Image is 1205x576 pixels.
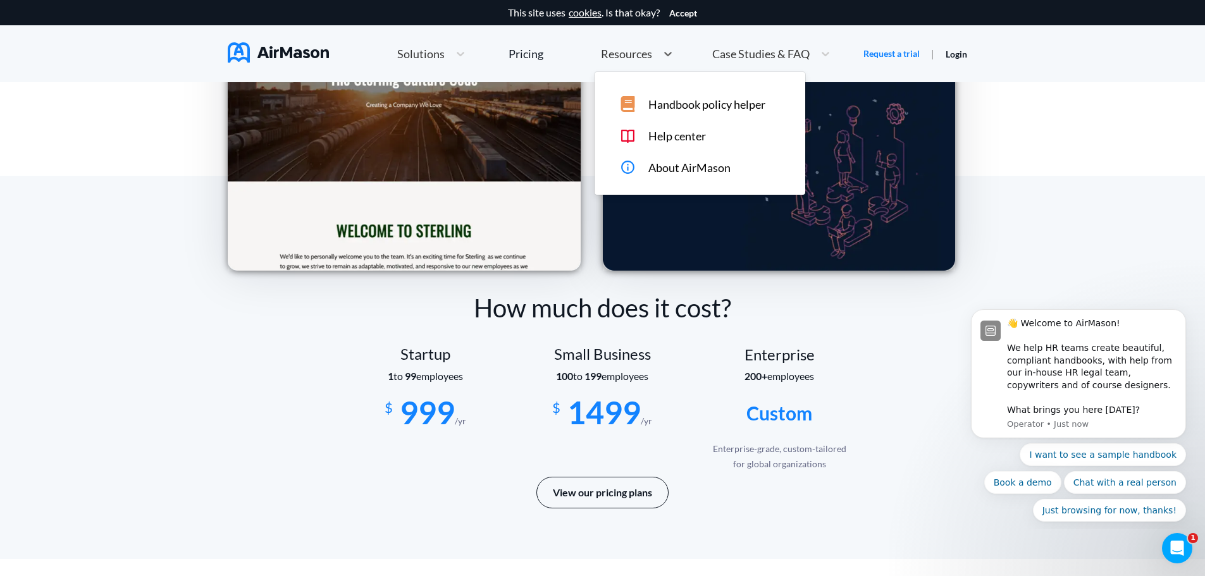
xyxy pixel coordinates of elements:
span: to [388,370,416,382]
button: Accept cookies [669,8,697,18]
span: $ [552,395,560,415]
div: Pricing [509,48,543,59]
span: 1499 [567,393,641,431]
span: $ [385,395,393,415]
a: Pricing [509,42,543,65]
section: employees [691,371,868,382]
a: Login [946,49,967,59]
span: 1 [1188,533,1198,543]
span: /yr [641,415,652,426]
b: 200+ [745,370,767,382]
section: employees [337,371,514,382]
div: Startup [337,345,514,363]
b: 199 [584,370,602,382]
span: Help center [648,130,706,143]
span: Handbook policy helper [648,98,765,111]
button: View our pricing plans [536,477,669,508]
iframe: Intercom live chat [1162,533,1192,563]
div: Enterprise [691,346,868,364]
span: Solutions [397,48,445,59]
span: to [556,370,602,382]
b: 1 [388,370,393,382]
div: Enterprise-grade, custom-tailored for global organizations [708,441,850,472]
a: Request a trial [863,47,920,60]
span: Resources [601,48,652,59]
span: | [931,47,934,59]
iframe: Intercom notifications message [952,298,1205,529]
span: 999 [400,393,455,431]
img: AirMason Logo [228,42,329,63]
span: About AirMason [648,161,731,175]
span: Case Studies & FAQ [712,48,810,59]
section: employees [514,371,691,382]
div: How much does it cost? [228,290,977,326]
a: cookies [569,7,602,18]
span: /yr [455,415,466,426]
b: 100 [556,370,573,382]
div: Custom [691,395,868,431]
b: 99 [405,370,416,382]
div: Small Business [514,345,691,363]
